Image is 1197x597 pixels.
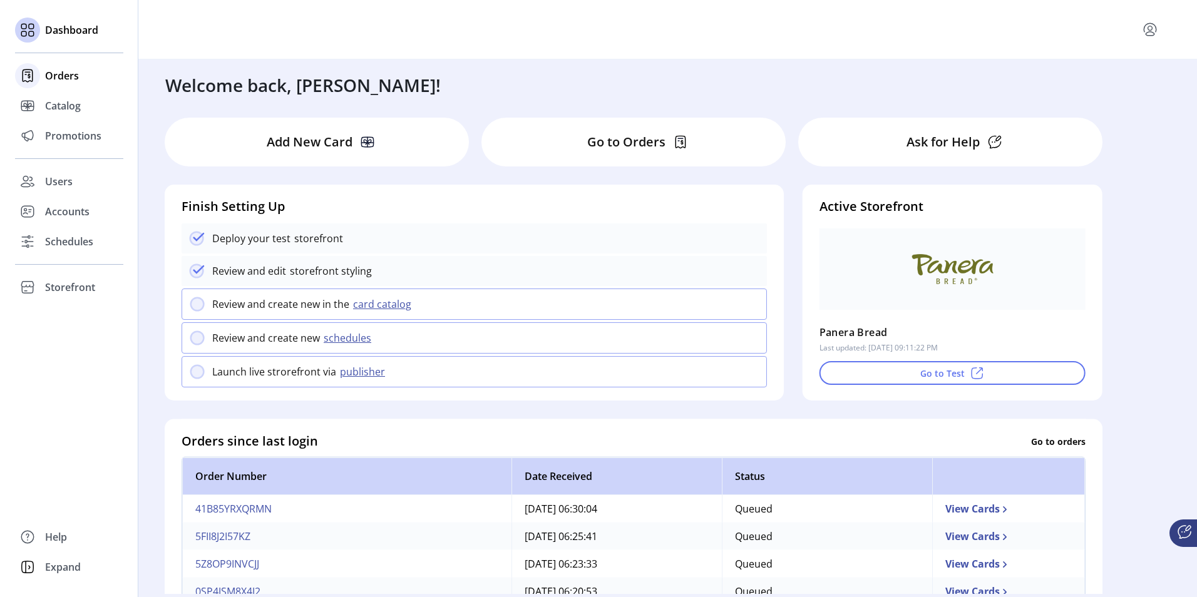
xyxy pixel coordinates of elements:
[45,559,81,574] span: Expand
[511,457,722,495] th: Date Received
[182,432,318,451] h4: Orders since last login
[182,197,767,216] h4: Finish Setting Up
[45,98,81,113] span: Catalog
[722,550,932,578] td: Queued
[722,457,932,495] th: Status
[349,297,419,312] button: card catalog
[45,128,101,143] span: Promotions
[45,23,98,38] span: Dashboard
[819,197,1086,216] h4: Active Storefront
[165,72,441,98] h3: Welcome back, [PERSON_NAME]!
[182,457,511,495] th: Order Number
[932,550,1085,578] td: View Cards
[511,495,722,523] td: [DATE] 06:30:04
[182,523,511,550] td: 5FII8J2I57KZ
[267,133,352,151] p: Add New Card
[45,204,90,219] span: Accounts
[932,523,1085,550] td: View Cards
[212,364,336,379] p: Launch live strorefront via
[320,330,379,345] button: schedules
[907,133,980,151] p: Ask for Help
[212,297,349,312] p: Review and create new in the
[45,68,79,83] span: Orders
[212,330,320,345] p: Review and create new
[182,550,511,578] td: 5Z8OP9INVCJJ
[45,174,73,189] span: Users
[45,280,95,295] span: Storefront
[1140,19,1160,39] button: menu
[290,231,343,246] p: storefront
[587,133,665,151] p: Go to Orders
[819,322,888,342] p: Panera Bread
[819,361,1086,385] button: Go to Test
[819,342,938,354] p: Last updated: [DATE] 09:11:22 PM
[932,495,1085,523] td: View Cards
[722,523,932,550] td: Queued
[182,495,511,523] td: 41B85YRXQRMN
[212,263,286,278] p: Review and edit
[212,231,290,246] p: Deploy your test
[286,263,372,278] p: storefront styling
[511,523,722,550] td: [DATE] 06:25:41
[45,529,67,544] span: Help
[45,234,93,249] span: Schedules
[722,495,932,523] td: Queued
[511,550,722,578] td: [DATE] 06:23:33
[1031,434,1086,447] p: Go to orders
[336,364,393,379] button: publisher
